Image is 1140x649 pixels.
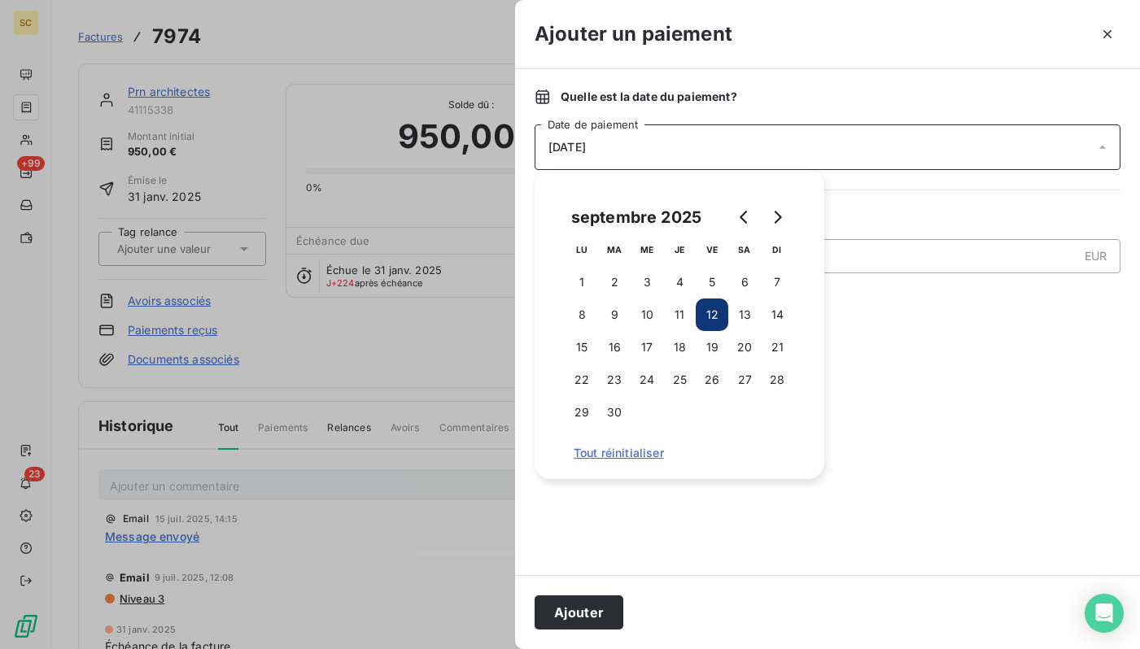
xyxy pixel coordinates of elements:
button: 2 [598,266,631,298]
th: dimanche [761,233,793,266]
button: 10 [631,298,663,331]
button: 4 [663,266,696,298]
button: Go to next month [761,201,793,233]
button: 1 [566,266,598,298]
button: 27 [728,364,761,396]
button: Ajouter [535,595,623,629]
button: 8 [566,298,598,331]
button: 12 [696,298,728,331]
button: 23 [598,364,631,396]
th: samedi [728,233,761,266]
div: Open Intercom Messenger [1085,594,1124,633]
th: mercredi [631,233,663,266]
button: 28 [761,364,793,396]
button: 11 [663,298,696,331]
th: mardi [598,233,631,266]
button: 19 [696,331,728,364]
span: Nouveau solde dû : [535,286,1120,303]
span: Tout réinitialiser [574,446,785,460]
button: 17 [631,331,663,364]
span: [DATE] [548,141,586,154]
th: jeudi [663,233,696,266]
th: lundi [566,233,598,266]
button: 3 [631,266,663,298]
button: 25 [663,364,696,396]
button: 30 [598,396,631,429]
button: 14 [761,298,793,331]
button: 18 [663,331,696,364]
button: 15 [566,331,598,364]
button: 26 [696,364,728,396]
button: 21 [761,331,793,364]
button: 22 [566,364,598,396]
button: 13 [728,298,761,331]
button: 20 [728,331,761,364]
th: vendredi [696,233,728,266]
span: Quelle est la date du paiement ? [561,89,737,105]
div: septembre 2025 [566,204,707,230]
button: 24 [631,364,663,396]
button: 29 [566,396,598,429]
button: Go to previous month [728,201,761,233]
button: 6 [728,266,761,298]
button: 16 [598,331,631,364]
button: 9 [598,298,631,331]
button: 5 [696,266,728,298]
h3: Ajouter un paiement [535,20,732,49]
button: 7 [761,266,793,298]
